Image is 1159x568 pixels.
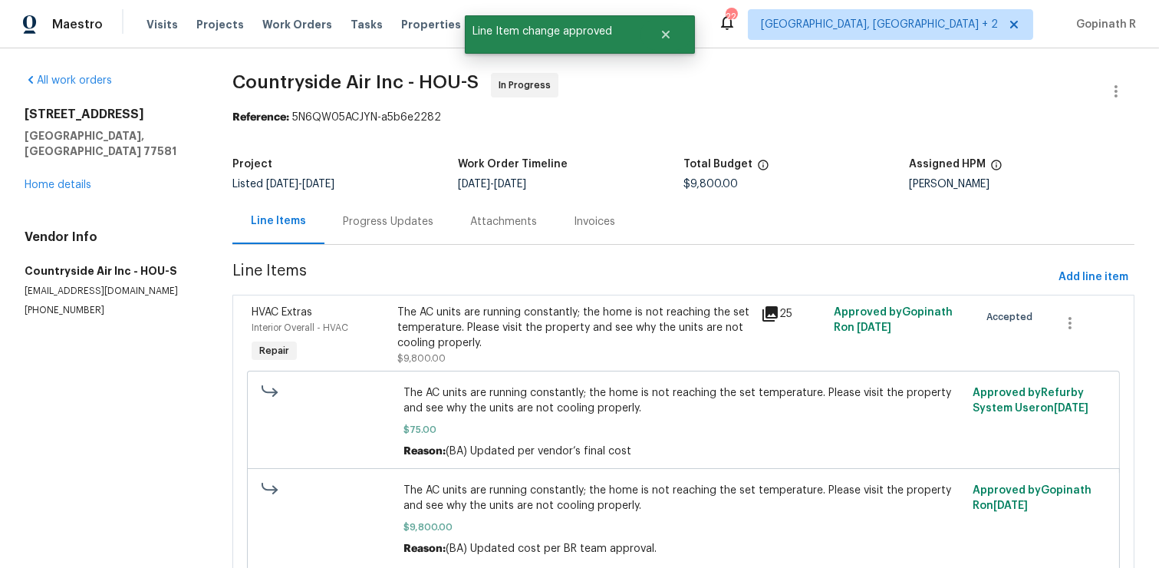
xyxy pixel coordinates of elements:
span: The hpm assigned to this work order. [990,159,1003,179]
span: Countryside Air Inc - HOU-S [232,73,479,91]
span: Approved by Gopinath R on [973,485,1092,511]
div: [PERSON_NAME] [909,179,1134,190]
span: Gopinath R [1070,17,1136,32]
span: Projects [196,17,244,32]
span: In Progress [499,78,557,93]
span: [DATE] [993,500,1028,511]
span: Add line item [1059,268,1128,287]
span: - [458,179,526,190]
span: Approved by Gopinath R on [834,307,953,333]
div: 25 [761,305,825,323]
span: Repair [253,343,295,358]
span: Line Items [232,263,1052,292]
a: All work orders [25,75,112,86]
div: 22 [726,9,736,25]
h5: Countryside Air Inc - HOU-S [25,263,196,279]
span: Tasks [351,19,383,30]
span: [DATE] [302,179,334,190]
span: $75.00 [403,422,963,438]
h5: Total Budget [683,159,752,170]
div: 5N6QW05ACJYN-a5b6e2282 [232,110,1134,125]
span: The total cost of line items that have been proposed by Opendoor. This sum includes line items th... [757,159,769,179]
span: HVAC Extras [252,307,312,318]
div: Progress Updates [343,214,433,230]
div: The AC units are running constantly; the home is not reaching the set temperature. Please visit t... [397,305,752,351]
button: Add line item [1052,263,1134,292]
b: Reference: [232,112,289,123]
h5: Project [232,159,272,170]
span: Work Orders [262,17,332,32]
span: Approved by Refurby System User on [973,388,1088,414]
span: Line Item change approved [465,15,640,48]
h5: [GEOGRAPHIC_DATA], [GEOGRAPHIC_DATA] 77581 [25,128,196,159]
div: Line Items [251,213,306,229]
span: [DATE] [266,179,298,190]
div: Invoices [574,214,615,230]
span: The AC units are running constantly; the home is not reaching the set temperature. Please visit t... [403,483,963,514]
div: Attachments [470,214,537,230]
h2: [STREET_ADDRESS] [25,107,196,122]
h5: Work Order Timeline [458,159,568,170]
span: Interior Overall - HVAC [252,323,348,332]
span: [GEOGRAPHIC_DATA], [GEOGRAPHIC_DATA] + 2 [761,17,998,32]
span: Accepted [986,309,1039,325]
button: Close [640,19,691,50]
h5: Assigned HPM [909,159,986,170]
span: $9,800.00 [397,354,446,363]
span: (BA) Updated per vendor’s final cost [446,446,631,457]
span: Visits [147,17,178,32]
span: The AC units are running constantly; the home is not reaching the set temperature. Please visit t... [403,385,963,416]
span: [DATE] [494,179,526,190]
span: [DATE] [857,322,891,333]
span: Properties [401,17,461,32]
h4: Vendor Info [25,230,196,245]
p: [PHONE_NUMBER] [25,304,196,317]
span: [DATE] [458,179,490,190]
span: (BA) Updated cost per BR team approval. [446,543,657,554]
span: Maestro [52,17,103,32]
p: [EMAIL_ADDRESS][DOMAIN_NAME] [25,285,196,298]
span: - [266,179,334,190]
a: Home details [25,180,91,190]
span: Reason: [403,543,446,554]
span: $9,800.00 [403,520,963,535]
span: $9,800.00 [683,179,738,190]
span: Listed [232,179,334,190]
span: Reason: [403,446,446,457]
span: [DATE] [1054,403,1088,414]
